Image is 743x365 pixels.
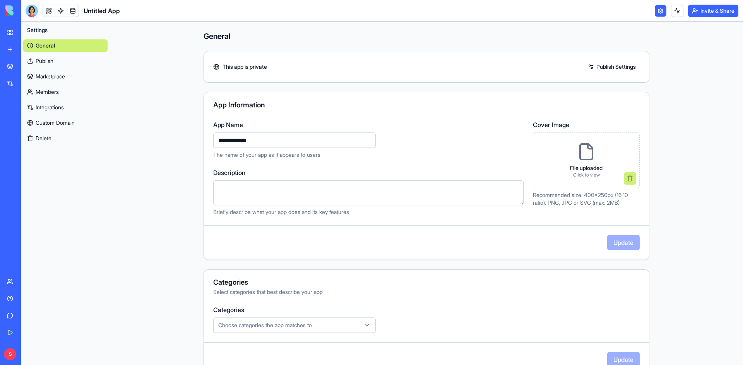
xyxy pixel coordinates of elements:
[23,55,108,67] a: Publish
[84,6,120,15] span: Untitled App
[23,86,108,98] a: Members
[223,63,267,71] span: This app is private
[23,132,108,144] button: Delete
[213,279,640,286] div: Categories
[688,5,738,17] button: Invite & Share
[584,61,640,73] a: Publish Settings
[213,208,524,216] p: Briefly describe what your app does and its key features
[570,172,603,178] p: Click to view
[23,24,108,36] button: Settings
[23,70,108,83] a: Marketplace
[213,151,524,159] p: The name of your app as it appears to users
[213,102,640,109] div: App Information
[533,191,640,207] p: Recommended size: 400x250px (16:10 ratio). PNG, JPG or SVG (max. 2MB)
[570,164,603,172] p: File uploaded
[4,348,16,360] span: S
[213,305,640,314] label: Categories
[213,168,524,177] label: Description
[213,120,524,129] label: App Name
[23,117,108,129] a: Custom Domain
[204,31,649,42] h4: General
[218,321,312,329] span: Choose categories the app matches to
[213,317,376,333] button: Choose categories the app matches to
[213,288,640,296] div: Select categories that best describe your app
[5,5,53,16] img: logo
[23,39,108,52] a: General
[533,120,640,129] label: Cover Image
[533,132,640,188] div: File uploadedClick to view
[23,101,108,114] a: Integrations
[27,26,48,34] span: Settings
